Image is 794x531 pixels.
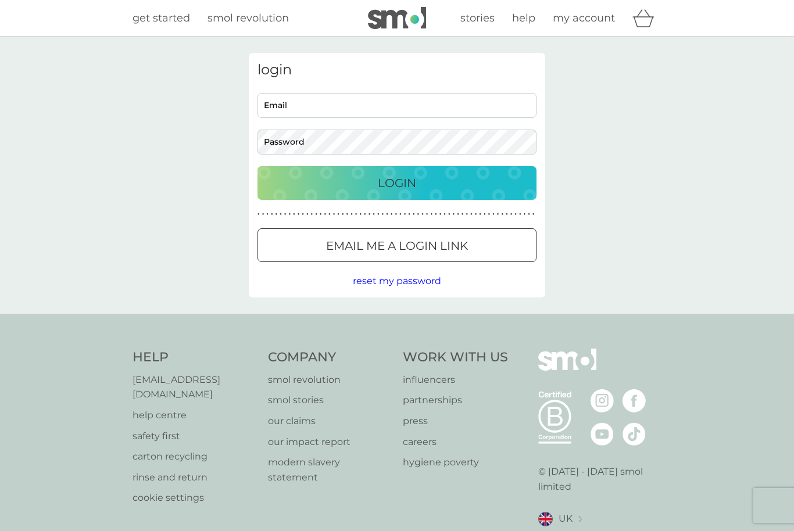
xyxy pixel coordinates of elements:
[408,211,410,217] p: ●
[404,211,406,217] p: ●
[492,211,495,217] p: ●
[311,211,313,217] p: ●
[133,490,256,505] a: cookie settings
[288,211,291,217] p: ●
[133,449,256,464] a: carton recycling
[133,10,190,27] a: get started
[488,211,491,217] p: ●
[320,211,322,217] p: ●
[413,211,415,217] p: ●
[276,211,278,217] p: ●
[350,211,353,217] p: ●
[466,211,468,217] p: ●
[470,211,473,217] p: ●
[369,211,371,217] p: ●
[257,166,537,200] button: Login
[268,349,392,367] h4: Company
[399,211,402,217] p: ●
[444,211,446,217] p: ●
[403,435,508,450] a: careers
[324,211,326,217] p: ●
[460,10,495,27] a: stories
[293,211,295,217] p: ●
[342,211,344,217] p: ●
[623,389,646,412] img: visit the smol Facebook page
[512,12,535,24] span: help
[538,512,553,526] img: UK flag
[257,211,260,217] p: ●
[623,422,646,446] img: visit the smol Tiktok page
[268,435,392,450] a: our impact report
[524,211,526,217] p: ●
[403,455,508,470] a: hygiene poverty
[268,455,392,485] p: modern slavery statement
[337,211,339,217] p: ●
[133,429,256,444] a: safety first
[364,211,366,217] p: ●
[578,516,582,522] img: select a new location
[333,211,335,217] p: ●
[262,211,264,217] p: ●
[553,12,615,24] span: my account
[457,211,459,217] p: ●
[439,211,442,217] p: ●
[268,372,392,388] a: smol revolution
[479,211,481,217] p: ●
[133,372,256,402] a: [EMAIL_ADDRESS][DOMAIN_NAME]
[391,211,393,217] p: ●
[528,211,530,217] p: ●
[632,6,661,30] div: basket
[591,422,614,446] img: visit the smol Youtube page
[133,349,256,367] h4: Help
[430,211,432,217] p: ●
[298,211,300,217] p: ●
[403,414,508,429] a: press
[268,414,392,429] a: our claims
[559,511,573,526] span: UK
[395,211,397,217] p: ●
[453,211,455,217] p: ●
[553,10,615,27] a: my account
[271,211,273,217] p: ●
[514,211,517,217] p: ●
[519,211,521,217] p: ●
[403,372,508,388] a: influencers
[133,470,256,485] a: rinse and return
[328,211,331,217] p: ●
[315,211,317,217] p: ●
[426,211,428,217] p: ●
[421,211,424,217] p: ●
[448,211,450,217] p: ●
[280,211,282,217] p: ●
[475,211,477,217] p: ●
[501,211,503,217] p: ●
[306,211,309,217] p: ●
[302,211,304,217] p: ●
[133,12,190,24] span: get started
[538,349,596,388] img: smol
[373,211,375,217] p: ●
[368,7,426,29] img: smol
[257,62,537,78] h3: login
[460,12,495,24] span: stories
[355,211,357,217] p: ●
[512,10,535,27] a: help
[268,393,392,408] a: smol stories
[538,464,662,494] p: © [DATE] - [DATE] smol limited
[378,174,416,192] p: Login
[591,389,614,412] img: visit the smol Instagram page
[417,211,420,217] p: ●
[403,393,508,408] a: partnerships
[510,211,513,217] p: ●
[133,408,256,423] a: help centre
[435,211,437,217] p: ●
